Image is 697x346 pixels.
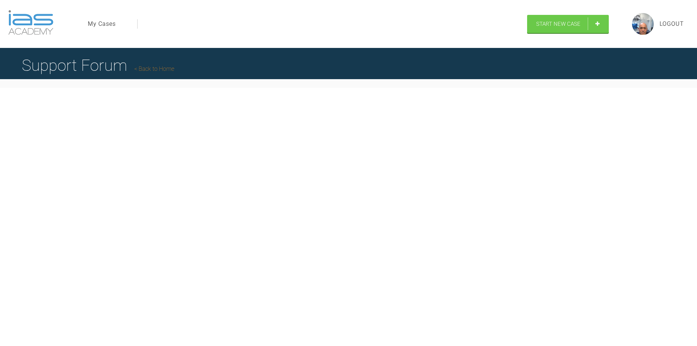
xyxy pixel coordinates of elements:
[632,13,654,35] img: profile.png
[660,19,684,29] a: Logout
[536,21,580,27] span: Start New Case
[8,10,53,35] img: logo-light.3e3ef733.png
[527,15,609,33] a: Start New Case
[88,19,116,29] a: My Cases
[134,65,174,72] a: Back to Home
[22,53,174,78] h1: Support Forum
